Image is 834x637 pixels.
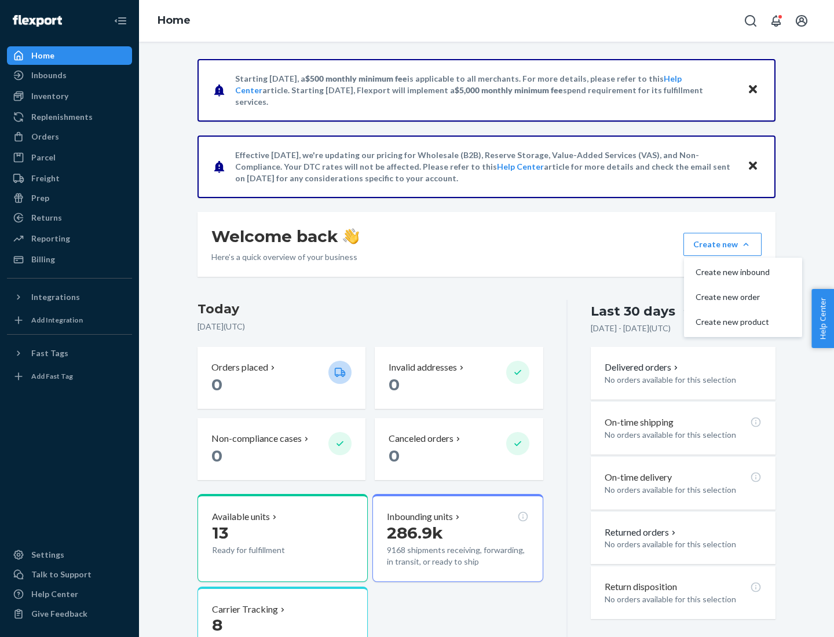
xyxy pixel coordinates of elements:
[605,471,672,484] p: On-time delivery
[158,14,191,27] a: Home
[686,260,800,285] button: Create new inbound
[7,565,132,584] a: Talk to Support
[387,544,528,568] p: 9168 shipments receiving, forwarding, in transit, or ready to ship
[605,580,677,594] p: Return disposition
[197,494,368,582] button: Available units13Ready for fulfillment
[605,416,674,429] p: On-time shipping
[212,615,222,635] span: 8
[605,484,762,496] p: No orders available for this selection
[7,605,132,623] button: Give Feedback
[211,361,268,374] p: Orders placed
[211,251,359,263] p: Here’s a quick overview of your business
[343,228,359,244] img: hand-wave emoji
[7,344,132,363] button: Fast Tags
[31,69,67,81] div: Inbounds
[739,9,762,32] button: Open Search Box
[605,539,762,550] p: No orders available for this selection
[790,9,813,32] button: Open account menu
[31,173,60,184] div: Freight
[387,523,443,543] span: 286.9k
[605,361,681,374] button: Delivered orders
[7,127,132,146] a: Orders
[375,347,543,409] button: Invalid addresses 0
[375,418,543,480] button: Canceled orders 0
[696,293,770,301] span: Create new order
[212,523,228,543] span: 13
[605,594,762,605] p: No orders available for this selection
[605,374,762,386] p: No orders available for this selection
[7,311,132,330] a: Add Integration
[212,510,270,523] p: Available units
[211,375,222,394] span: 0
[605,526,678,539] button: Returned orders
[389,375,400,394] span: 0
[13,15,62,27] img: Flexport logo
[31,192,49,204] div: Prep
[696,268,770,276] span: Create new inbound
[683,233,762,256] button: Create newCreate new inboundCreate new orderCreate new product
[31,371,73,381] div: Add Fast Tag
[211,432,302,445] p: Non-compliance cases
[811,289,834,348] button: Help Center
[455,85,563,95] span: $5,000 monthly minimum fee
[7,46,132,65] a: Home
[235,149,736,184] p: Effective [DATE], we're updating our pricing for Wholesale (B2B), Reserve Storage, Value-Added Se...
[197,418,365,480] button: Non-compliance cases 0
[31,212,62,224] div: Returns
[212,544,319,556] p: Ready for fulfillment
[7,546,132,564] a: Settings
[389,361,457,374] p: Invalid addresses
[31,588,78,600] div: Help Center
[7,66,132,85] a: Inbounds
[31,608,87,620] div: Give Feedback
[7,189,132,207] a: Prep
[745,158,760,175] button: Close
[686,310,800,335] button: Create new product
[31,549,64,561] div: Settings
[31,291,80,303] div: Integrations
[31,152,56,163] div: Parcel
[745,82,760,98] button: Close
[212,603,278,616] p: Carrier Tracking
[31,233,70,244] div: Reporting
[7,169,132,188] a: Freight
[197,321,543,332] p: [DATE] ( UTC )
[305,74,407,83] span: $500 monthly minimum fee
[686,285,800,310] button: Create new order
[765,9,788,32] button: Open notifications
[31,111,93,123] div: Replenishments
[31,90,68,102] div: Inventory
[211,226,359,247] h1: Welcome back
[109,9,132,32] button: Close Navigation
[197,300,543,318] h3: Today
[31,131,59,142] div: Orders
[31,315,83,325] div: Add Integration
[31,50,54,61] div: Home
[197,347,365,409] button: Orders placed 0
[591,323,671,334] p: [DATE] - [DATE] ( UTC )
[7,87,132,105] a: Inventory
[211,446,222,466] span: 0
[605,429,762,441] p: No orders available for this selection
[497,162,544,171] a: Help Center
[7,585,132,603] a: Help Center
[7,148,132,167] a: Parcel
[7,108,132,126] a: Replenishments
[7,367,132,386] a: Add Fast Tag
[372,494,543,582] button: Inbounding units286.9k9168 shipments receiving, forwarding, in transit, or ready to ship
[7,229,132,248] a: Reporting
[235,73,736,108] p: Starting [DATE], a is applicable to all merchants. For more details, please refer to this article...
[389,446,400,466] span: 0
[31,254,55,265] div: Billing
[7,288,132,306] button: Integrations
[387,510,453,523] p: Inbounding units
[148,4,200,38] ol: breadcrumbs
[696,318,770,326] span: Create new product
[389,432,453,445] p: Canceled orders
[31,569,92,580] div: Talk to Support
[7,208,132,227] a: Returns
[7,250,132,269] a: Billing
